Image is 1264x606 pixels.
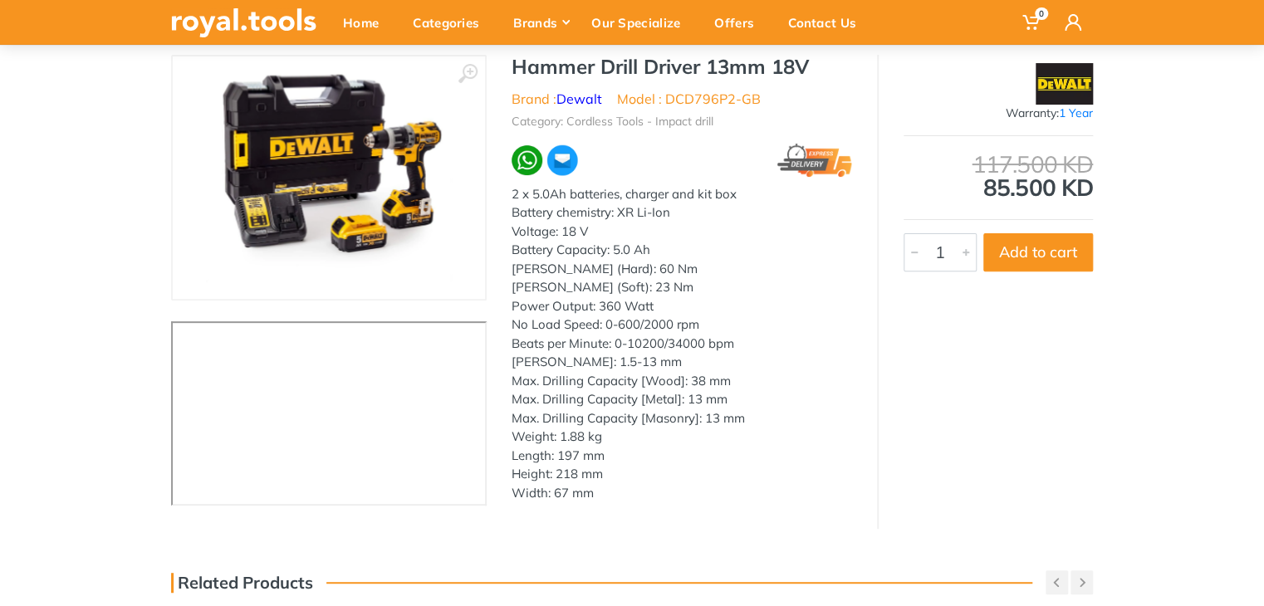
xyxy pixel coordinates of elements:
img: wa.webp [512,145,542,176]
li: Model : DCD796P2-GB [617,89,761,109]
div: Our Specialize [580,5,703,40]
div: Home [331,5,401,40]
div: 117.500 KD [904,153,1093,176]
li: Brand : [512,89,602,109]
h3: Related Products [171,573,313,593]
img: royal.tools Logo [171,8,316,37]
h1: Hammer Drill Driver 13mm 18V [512,55,852,79]
img: ma.webp [546,144,579,177]
img: Dewalt [1036,63,1094,105]
button: Add to cart [983,233,1093,271]
div: Warranty: [904,105,1093,122]
img: Royal Tools - Hammer Drill Driver 13mm 18V [207,73,452,282]
span: 1 Year [1059,105,1093,120]
div: Categories [401,5,502,40]
a: Dewalt [556,90,602,107]
div: Contact Us [777,5,879,40]
div: Brands [502,5,580,40]
span: 0 [1035,7,1048,20]
img: express.png [777,144,852,177]
div: 2 x 5.0Ah batteries, charger and kit box Battery chemistry: XR Li-Ion Voltage: 18 V Battery Capac... [512,185,852,503]
div: Offers [703,5,777,40]
div: 85.500 KD [904,153,1093,199]
li: Category: Cordless Tools - Impact drill [512,113,713,130]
